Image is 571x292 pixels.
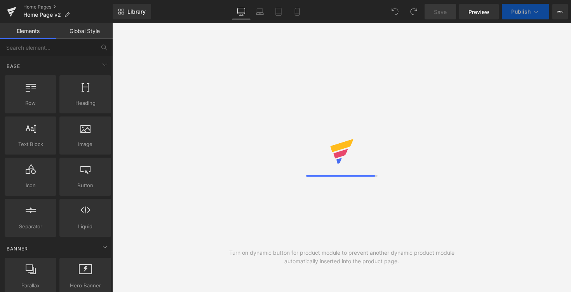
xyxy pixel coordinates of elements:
span: Liquid [62,222,109,231]
button: Undo [387,4,403,19]
button: More [552,4,568,19]
span: Parallax [7,282,54,290]
span: Icon [7,181,54,189]
span: Row [7,99,54,107]
a: Preview [459,4,499,19]
span: Banner [6,245,29,252]
div: Turn on dynamic button for product module to prevent another dynamic product module automatically... [227,249,456,266]
a: Mobile [288,4,306,19]
span: Image [62,140,109,148]
span: Text Block [7,140,54,148]
span: Button [62,181,109,189]
span: Heading [62,99,109,107]
span: Hero Banner [62,282,109,290]
span: Home Page v2 [23,12,61,18]
a: Global Style [56,23,113,39]
a: Home Pages [23,4,113,10]
span: Base [6,63,21,70]
a: Laptop [251,4,269,19]
a: New Library [113,4,151,19]
span: Library [127,8,146,15]
span: Save [434,8,447,16]
span: Publish [511,9,531,15]
button: Redo [406,4,421,19]
button: Publish [502,4,549,19]
a: Desktop [232,4,251,19]
span: Preview [468,8,489,16]
span: Separator [7,222,54,231]
a: Tablet [269,4,288,19]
